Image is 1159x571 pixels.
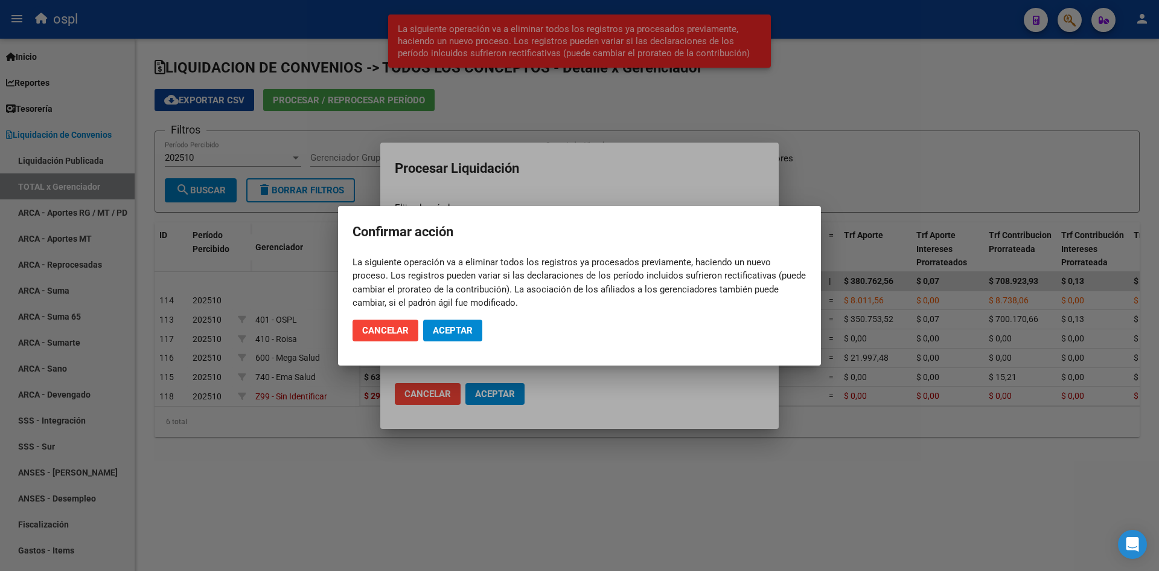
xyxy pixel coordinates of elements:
[353,221,806,244] h2: Confirmar acción
[423,320,482,341] button: Aceptar
[1118,530,1147,559] div: Open Intercom Messenger
[338,256,821,310] mat-dialog-content: La siguiente operación va a eliminar todos los registros ya procesados previamente, haciendo un n...
[362,325,409,336] span: Cancelar
[433,325,473,336] span: Aceptar
[353,320,418,341] button: Cancelar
